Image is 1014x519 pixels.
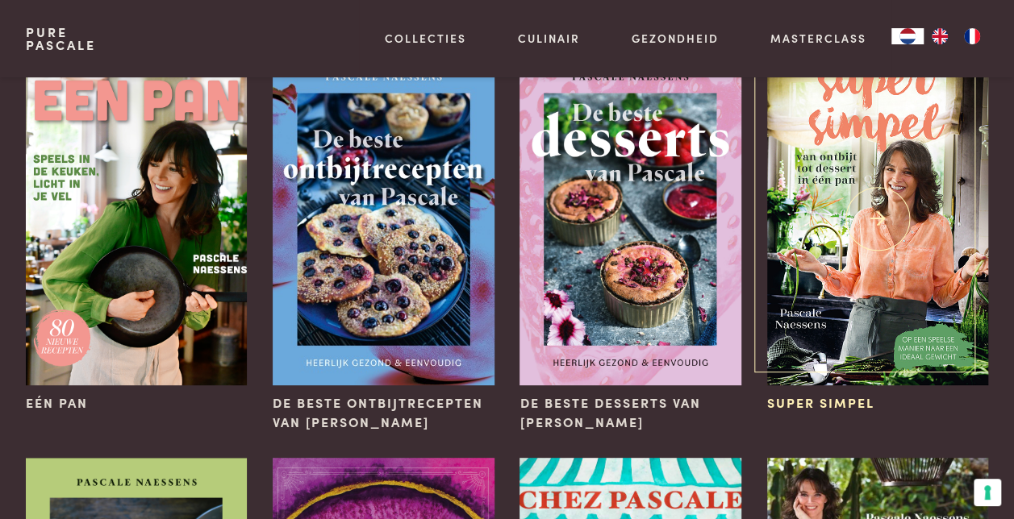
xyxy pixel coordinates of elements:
[520,53,741,432] a: De beste desserts van Pascale De beste desserts van [PERSON_NAME]
[632,30,719,47] a: Gezondheid
[770,30,866,47] a: Masterclass
[891,28,924,44] a: NL
[273,53,494,432] a: De beste ontbijtrecepten van Pascale De beste ontbijtrecepten van [PERSON_NAME]
[26,53,247,385] img: Eén pan
[891,28,988,44] aside: Language selected: Nederlands
[767,53,988,385] img: Super Simpel
[520,393,741,432] span: De beste desserts van [PERSON_NAME]
[273,53,494,385] img: De beste ontbijtrecepten van Pascale
[924,28,988,44] ul: Language list
[767,53,988,413] a: Super Simpel Super Simpel
[518,30,580,47] a: Culinair
[385,30,466,47] a: Collecties
[26,53,247,413] a: Eén pan Eén pan
[891,28,924,44] div: Language
[956,28,988,44] a: FR
[767,393,874,413] span: Super Simpel
[974,479,1001,506] button: Uw voorkeuren voor toestemming voor trackingtechnologieën
[26,26,96,52] a: PurePascale
[924,28,956,44] a: EN
[273,393,494,432] span: De beste ontbijtrecepten van [PERSON_NAME]
[520,53,741,385] img: De beste desserts van Pascale
[26,393,88,413] span: Eén pan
